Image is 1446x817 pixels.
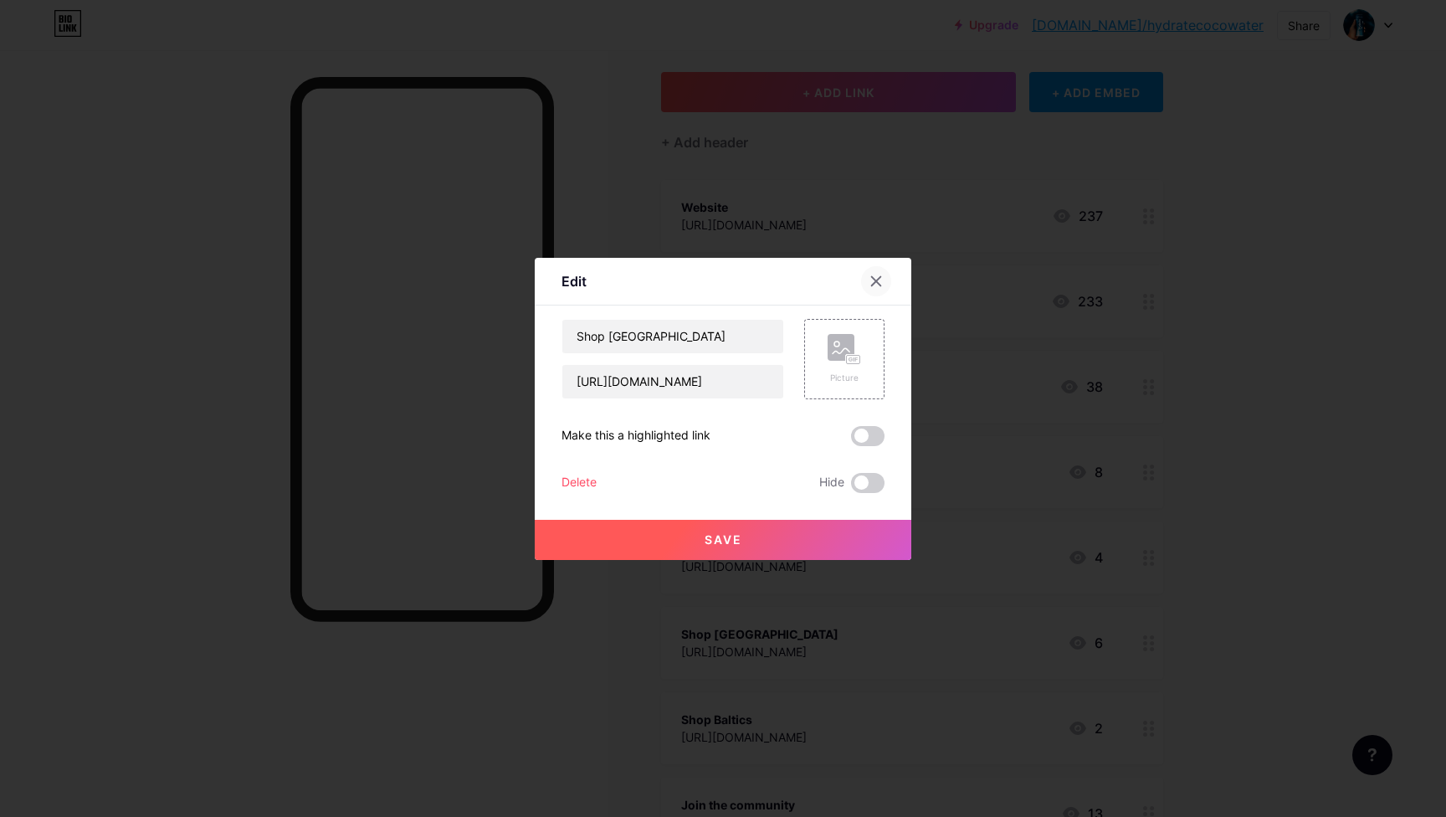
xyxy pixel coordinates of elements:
[562,320,783,353] input: Title
[705,532,742,547] span: Save
[828,372,861,384] div: Picture
[561,271,587,291] div: Edit
[561,426,710,446] div: Make this a highlighted link
[819,473,844,493] span: Hide
[562,365,783,398] input: URL
[535,520,911,560] button: Save
[561,473,597,493] div: Delete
